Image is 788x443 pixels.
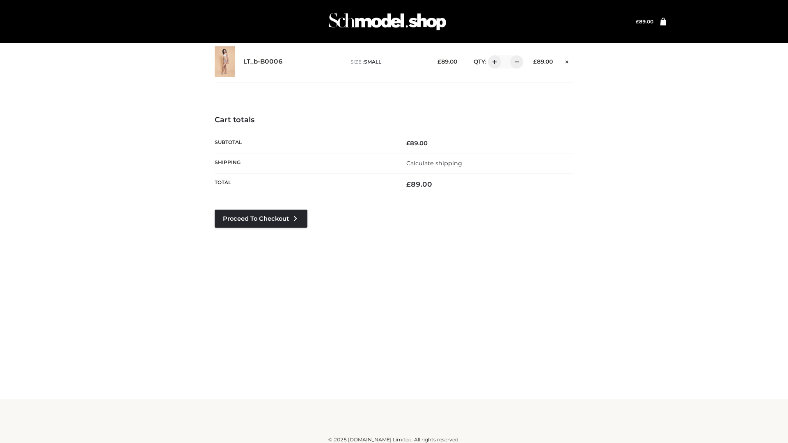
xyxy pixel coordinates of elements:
a: Remove this item [561,55,573,66]
div: QTY: [465,55,520,69]
img: Schmodel Admin 964 [326,5,449,38]
span: SMALL [364,59,381,65]
bdi: 89.00 [438,58,457,65]
th: Subtotal [215,133,394,153]
span: £ [438,58,441,65]
bdi: 89.00 [406,180,432,188]
a: Proceed to Checkout [215,210,307,228]
span: £ [636,18,639,25]
a: LT_b-B0006 [243,58,283,66]
h4: Cart totals [215,116,573,125]
th: Total [215,174,394,195]
th: Shipping [215,153,394,173]
bdi: 89.00 [636,18,653,25]
span: £ [406,180,411,188]
bdi: 89.00 [406,139,428,147]
bdi: 89.00 [533,58,553,65]
a: Calculate shipping [406,160,462,167]
span: £ [406,139,410,147]
p: size : [350,58,425,66]
a: £89.00 [636,18,653,25]
span: £ [533,58,537,65]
